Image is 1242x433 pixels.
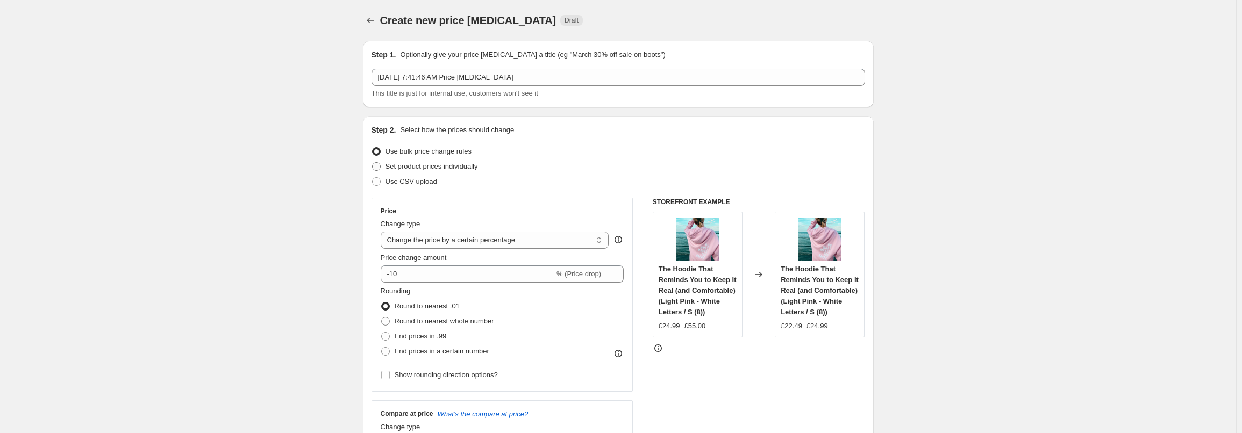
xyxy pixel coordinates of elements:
[676,218,719,261] img: SIENNA_2_1024x1024_6a6de873-9d34-4350-897a-6b3f5482920f_80x.png
[395,302,460,310] span: Round to nearest .01
[363,13,378,28] button: Price change jobs
[613,234,624,245] div: help
[372,69,865,86] input: 30% off holiday sale
[565,16,579,25] span: Draft
[781,322,802,330] span: £22.49
[381,409,433,418] h3: Compare at price
[386,177,437,185] span: Use CSV upload
[381,423,420,431] span: Change type
[380,15,556,26] span: Create new price [MEDICAL_DATA]
[556,270,601,278] span: % (Price drop)
[395,317,494,325] span: Round to nearest whole number
[386,162,478,170] span: Set product prices individually
[381,220,420,228] span: Change type
[659,265,737,316] span: The Hoodie That Reminds You to Keep It Real (and Comfortable) (Light Pink - White Letters / S (8))
[386,147,472,155] span: Use bulk price change rules
[381,254,447,262] span: Price change amount
[653,198,865,206] h6: STOREFRONT EXAMPLE
[395,371,498,379] span: Show rounding direction options?
[806,322,828,330] span: £24.99
[372,49,396,60] h2: Step 1.
[372,89,538,97] span: This title is just for internal use, customers won't see it
[381,287,411,295] span: Rounding
[395,347,489,355] span: End prices in a certain number
[381,207,396,215] h3: Price
[400,49,665,60] p: Optionally give your price [MEDICAL_DATA] a title (eg "March 30% off sale on boots")
[372,125,396,135] h2: Step 2.
[798,218,841,261] img: SIENNA_2_1024x1024_6a6de873-9d34-4350-897a-6b3f5482920f_80x.png
[781,265,859,316] span: The Hoodie That Reminds You to Keep It Real (and Comfortable) (Light Pink - White Letters / S (8))
[684,322,706,330] span: £55.00
[400,125,514,135] p: Select how the prices should change
[659,322,680,330] span: £24.99
[395,332,447,340] span: End prices in .99
[438,410,529,418] button: What's the compare at price?
[381,265,554,283] input: -15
